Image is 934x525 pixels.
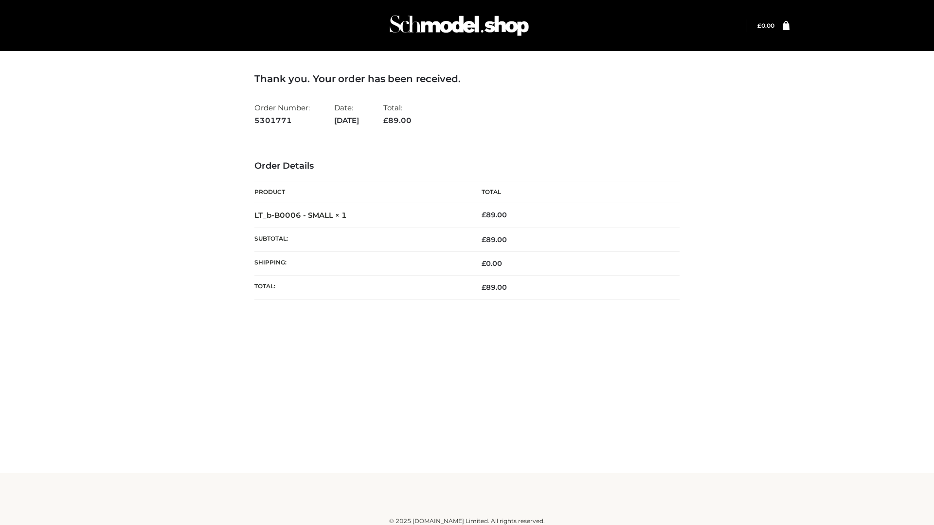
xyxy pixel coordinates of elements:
bdi: 0.00 [757,22,774,29]
span: £ [482,283,486,292]
span: 89.00 [383,116,412,125]
bdi: 89.00 [482,210,507,219]
a: £0.00 [757,22,774,29]
span: £ [383,116,388,125]
th: Total: [254,276,467,299]
strong: × 1 [335,210,347,220]
h3: Order Details [254,161,680,172]
th: Shipping: [254,252,467,276]
li: Order Number: [254,99,310,129]
span: 89.00 [482,283,507,292]
span: £ [482,210,486,219]
li: Total: [383,99,412,129]
th: Product [254,181,467,203]
span: £ [757,22,761,29]
img: Schmodel Admin 964 [386,6,532,45]
th: Subtotal: [254,227,467,251]
bdi: 0.00 [482,259,502,268]
li: Date: [334,99,359,129]
th: Total [467,181,680,203]
strong: 5301771 [254,114,310,127]
h3: Thank you. Your order has been received. [254,73,680,85]
a: LT_b-B0006 - SMALL [254,210,333,220]
span: £ [482,259,486,268]
strong: [DATE] [334,114,359,127]
span: 89.00 [482,235,507,244]
span: £ [482,235,486,244]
